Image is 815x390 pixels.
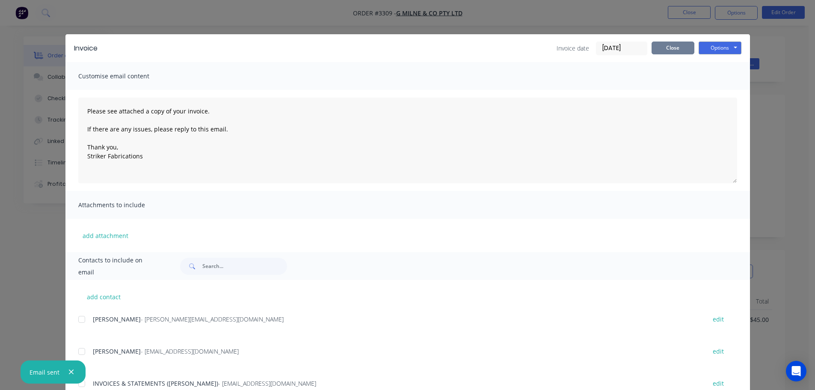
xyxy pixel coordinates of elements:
button: edit [708,313,729,325]
button: add contact [78,290,130,303]
span: Attachments to include [78,199,172,211]
span: Invoice date [557,44,589,53]
div: Email sent [30,368,59,377]
span: Contacts to include on email [78,254,159,278]
textarea: Please see attached a copy of your invoice. If there are any issues, please reply to this email. ... [78,98,737,183]
span: INVOICES & STATEMENTS ([PERSON_NAME]) [93,379,218,387]
span: Customise email content [78,70,172,82]
span: - [EMAIL_ADDRESS][DOMAIN_NAME] [141,347,239,355]
button: Close [652,42,694,54]
button: Options [699,42,741,54]
div: Invoice [74,43,98,54]
button: edit [708,345,729,357]
input: Search... [202,258,287,275]
button: add attachment [78,229,133,242]
span: - [PERSON_NAME][EMAIL_ADDRESS][DOMAIN_NAME] [141,315,284,323]
span: [PERSON_NAME] [93,347,141,355]
button: edit [708,378,729,389]
div: Open Intercom Messenger [786,361,806,381]
span: [PERSON_NAME] [93,315,141,323]
span: - [EMAIL_ADDRESS][DOMAIN_NAME] [218,379,316,387]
